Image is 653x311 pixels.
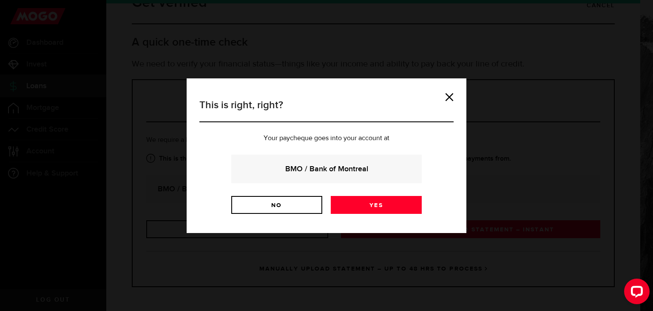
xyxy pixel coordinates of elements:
[331,196,422,214] a: Yes
[199,98,454,122] h3: This is right, right?
[617,275,653,311] iframe: LiveChat chat widget
[199,135,454,142] p: Your paycheque goes into your account at
[243,163,410,175] strong: BMO / Bank of Montreal
[231,196,322,214] a: No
